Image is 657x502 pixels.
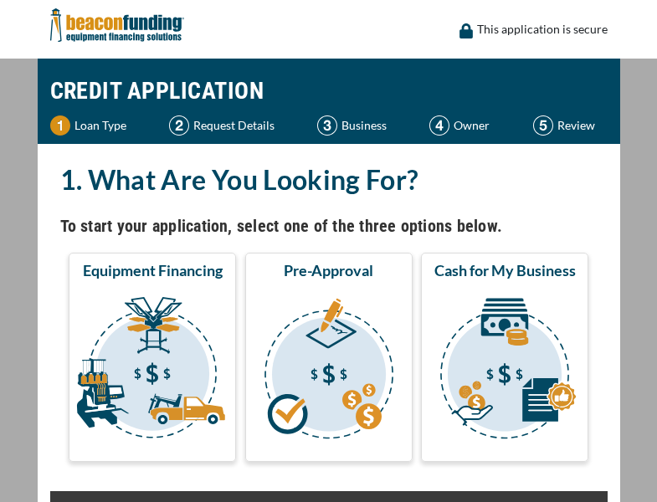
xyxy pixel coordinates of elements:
img: Step 3 [317,115,337,136]
img: Pre-Approval [249,287,409,454]
h1: CREDIT APPLICATION [50,67,608,115]
img: Equipment Financing [72,287,233,454]
p: Review [557,115,595,136]
h4: To start your application, select one of the three options below. [60,212,598,240]
p: This application is secure [477,19,608,39]
span: Equipment Financing [83,260,223,280]
p: Loan Type [74,115,126,136]
img: lock icon to convery security [459,23,473,38]
p: Business [341,115,387,136]
button: Pre-Approval [245,253,413,462]
button: Equipment Financing [69,253,236,462]
img: Step 2 [169,115,189,136]
span: Pre-Approval [284,260,373,280]
img: Cash for My Business [424,287,585,454]
span: Cash for My Business [434,260,576,280]
img: Step 5 [533,115,553,136]
p: Request Details [193,115,275,136]
button: Cash for My Business [421,253,588,462]
h2: 1. What Are You Looking For? [60,161,598,199]
p: Owner [454,115,490,136]
img: Step 4 [429,115,449,136]
img: Step 1 [50,115,70,136]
